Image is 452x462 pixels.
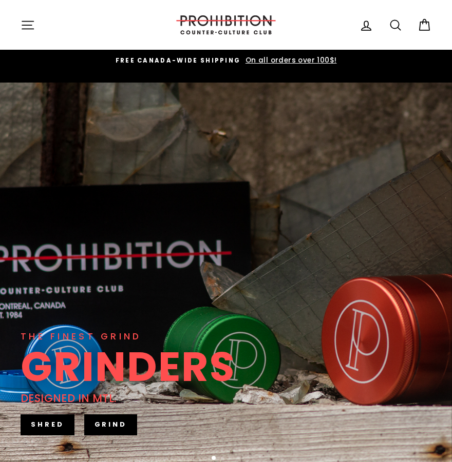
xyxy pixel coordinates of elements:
[21,346,235,387] div: GRINDERS
[175,15,277,34] img: PROHIBITION COUNTER-CULTURE CLUB
[237,456,242,461] button: 4
[84,414,138,435] a: GRIND
[21,414,74,435] a: SHRED
[21,390,116,407] div: DESIGNED IN MTL.
[23,55,429,66] a: FREE CANADA-WIDE SHIPPING On all orders over 100$!
[116,56,241,65] span: FREE CANADA-WIDE SHIPPING
[212,456,217,461] button: 1
[221,456,226,461] button: 2
[243,55,337,65] span: On all orders over 100$!
[229,456,234,461] button: 3
[21,329,141,344] div: THE FINEST GRIND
